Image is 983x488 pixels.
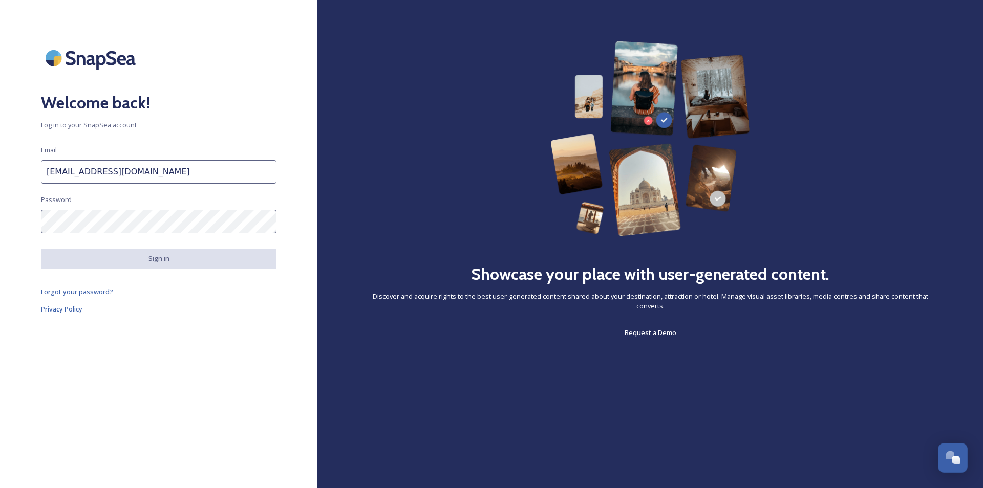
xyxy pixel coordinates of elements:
[41,287,113,296] span: Forgot your password?
[41,303,276,315] a: Privacy Policy
[358,292,942,311] span: Discover and acquire rights to the best user-generated content shared about your destination, att...
[625,328,676,337] span: Request a Demo
[41,160,276,184] input: john.doe@snapsea.io
[41,304,82,314] span: Privacy Policy
[41,195,72,205] span: Password
[41,285,276,298] a: Forgot your password?
[550,41,750,236] img: 63b42ca75bacad526042e722_Group%20154-p-800.png
[471,262,829,286] h2: Showcase your place with user-generated content.
[625,326,676,339] a: Request a Demo
[41,145,57,155] span: Email
[41,91,276,115] h2: Welcome back!
[41,120,276,130] span: Log in to your SnapSea account
[41,249,276,269] button: Sign in
[41,41,143,75] img: SnapSea Logo
[938,443,968,473] button: Open Chat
